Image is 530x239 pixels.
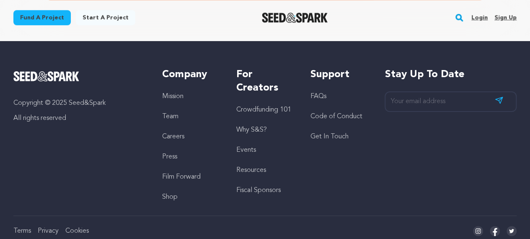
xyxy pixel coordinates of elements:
[13,71,79,81] img: Seed&Spark Logo
[162,93,184,100] a: Mission
[13,71,145,81] a: Seed&Spark Homepage
[162,153,177,160] a: Press
[162,133,184,140] a: Careers
[385,91,517,112] input: Your email address
[471,11,488,24] a: Login
[162,113,178,120] a: Team
[262,13,328,23] img: Seed&Spark Logo Dark Mode
[310,113,362,120] a: Code of Conduct
[13,228,31,234] a: Terms
[236,107,291,113] a: Crowdfunding 101
[494,11,517,24] a: Sign up
[236,147,256,153] a: Events
[310,133,349,140] a: Get In Touch
[262,13,328,23] a: Seed&Spark Homepage
[236,127,267,133] a: Why S&S?
[13,98,145,108] p: Copyright © 2025 Seed&Spark
[13,10,71,25] a: Fund a project
[38,228,59,234] a: Privacy
[162,194,178,200] a: Shop
[162,68,220,81] h5: Company
[162,174,201,180] a: Film Forward
[385,68,517,81] h5: Stay up to date
[236,68,294,95] h5: For Creators
[65,228,89,234] a: Cookies
[13,113,145,123] p: All rights reserved
[236,167,266,174] a: Resources
[310,68,368,81] h5: Support
[236,187,281,194] a: Fiscal Sponsors
[310,93,326,100] a: FAQs
[76,10,135,25] a: Start a project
